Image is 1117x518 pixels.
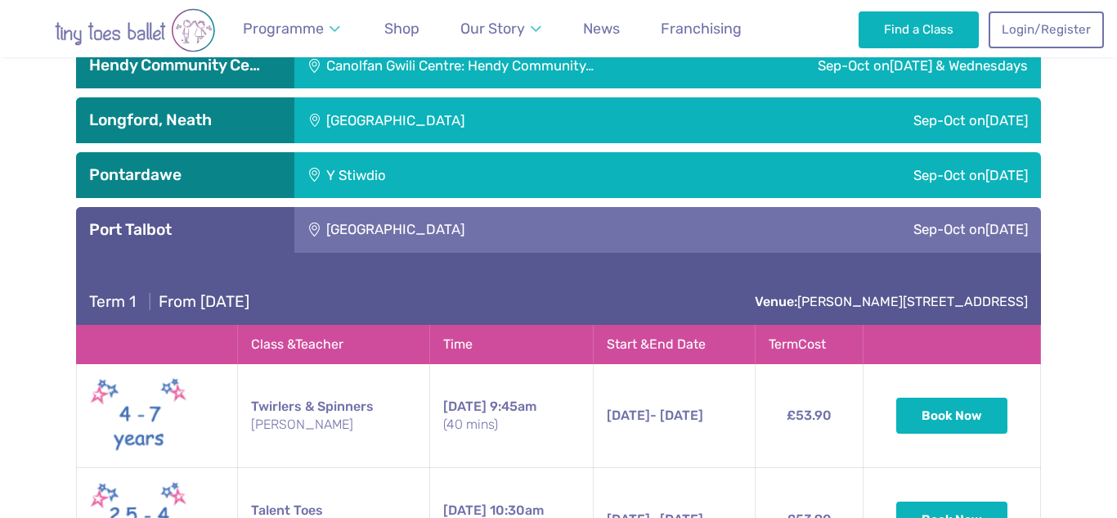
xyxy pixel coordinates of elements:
[607,408,650,423] span: [DATE]
[583,20,620,37] span: News
[20,8,249,52] img: tiny toes ballet
[720,43,1041,88] div: Sep-Oct on
[294,152,612,198] div: Y Stiwdio
[140,292,159,311] span: |
[989,11,1103,47] a: Login/Register
[755,294,797,309] strong: Venue:
[576,11,627,47] a: News
[594,325,756,363] th: Start & End Date
[236,11,348,47] a: Programme
[607,408,703,423] span: - [DATE]
[985,221,1028,237] span: [DATE]
[377,11,427,47] a: Shop
[612,152,1041,198] div: Sep-Oct on
[89,56,281,75] h3: Hendy Community Ce…
[243,20,324,37] span: Programme
[716,207,1041,253] div: Sep-Oct on
[89,165,281,185] h3: Pontardawe
[294,43,719,88] div: Canolfan Gwili Centre: Hendy Community…
[661,20,742,37] span: Franchising
[453,11,550,47] a: Our Story
[294,207,716,253] div: [GEOGRAPHIC_DATA]
[755,294,1028,309] a: Venue:[PERSON_NAME][STREET_ADDRESS]
[985,112,1028,128] span: [DATE]
[859,11,979,47] a: Find a Class
[251,416,416,434] small: [PERSON_NAME]
[985,167,1028,183] span: [DATE]
[443,399,487,414] span: [DATE]
[755,325,863,363] th: Term Cost
[237,364,429,468] td: Twirlers & Spinners
[460,20,525,37] span: Our Story
[89,220,281,240] h3: Port Talbot
[384,20,419,37] span: Shop
[237,325,429,363] th: Class & Teacher
[653,11,749,47] a: Franchising
[89,110,281,130] h3: Longford, Neath
[443,416,580,434] small: (40 mins)
[890,57,1028,74] span: [DATE] & Wednesdays
[443,502,487,518] span: [DATE]
[90,374,188,457] img: Twirlers & Spinners New (May 2025)
[429,325,593,363] th: Time
[716,97,1041,143] div: Sep-Oct on
[89,292,136,311] span: Term 1
[429,364,593,468] td: 9:45am
[294,97,716,143] div: [GEOGRAPHIC_DATA]
[896,398,1007,434] button: Book Now
[755,364,863,468] td: £53.90
[89,292,249,312] h4: From [DATE]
